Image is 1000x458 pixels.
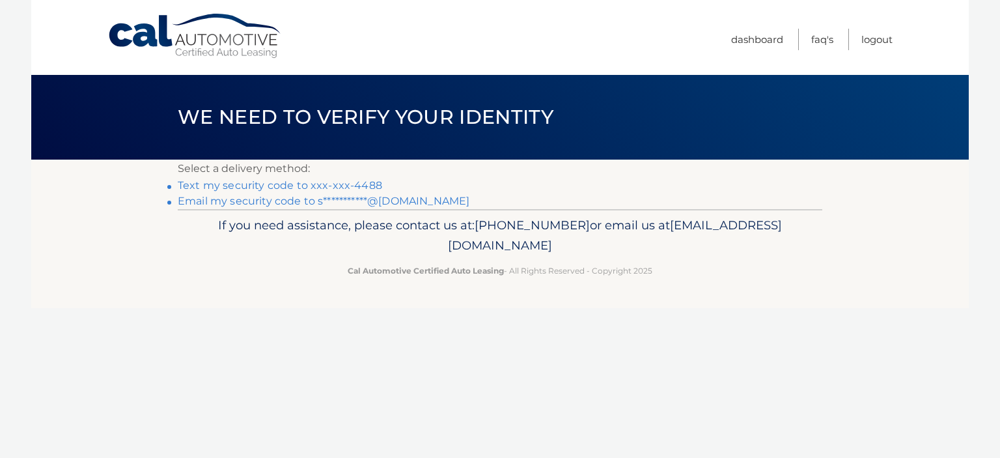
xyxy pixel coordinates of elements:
a: Cal Automotive [107,13,283,59]
p: Select a delivery method: [178,160,822,178]
p: If you need assistance, please contact us at: or email us at [186,215,814,257]
a: FAQ's [811,29,833,50]
span: We need to verify your identity [178,105,553,129]
a: Text my security code to xxx-xxx-4488 [178,179,382,192]
strong: Cal Automotive Certified Auto Leasing [348,266,504,276]
p: - All Rights Reserved - Copyright 2025 [186,264,814,278]
a: Dashboard [731,29,783,50]
span: [PHONE_NUMBER] [475,218,590,233]
a: Logout [861,29,893,50]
